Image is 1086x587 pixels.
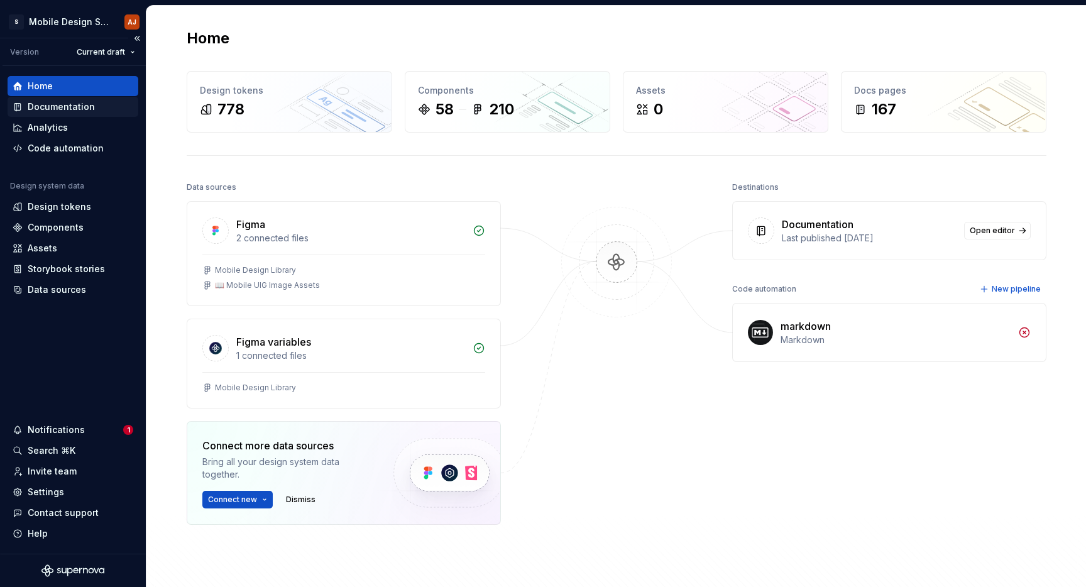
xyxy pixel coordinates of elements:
div: Design tokens [200,84,379,97]
a: Components [8,217,138,238]
span: New pipeline [992,284,1041,294]
a: Data sources [8,280,138,300]
div: Data sources [187,178,236,196]
div: Markdown [781,334,1011,346]
svg: Supernova Logo [41,564,104,577]
span: Open editor [970,226,1015,236]
button: Dismiss [280,491,321,508]
div: 167 [872,99,896,119]
button: Notifications1 [8,420,138,440]
a: Design tokens [8,197,138,217]
div: Documentation [28,101,95,113]
div: markdown [781,319,831,334]
button: Search ⌘K [8,441,138,461]
div: Code automation [28,142,104,155]
div: Bring all your design system data together. [202,456,372,481]
div: Documentation [782,217,853,232]
div: Destinations [732,178,779,196]
div: 📖 Mobile UIG Image Assets [215,280,320,290]
div: Invite team [28,465,77,478]
div: Assets [636,84,815,97]
div: Code automation [732,280,796,298]
a: Assets0 [623,71,828,133]
button: SMobile Design SystemAJ [3,8,143,35]
div: Version [10,47,39,57]
div: Figma variables [236,334,311,349]
a: Docs pages167 [841,71,1046,133]
span: Current draft [77,47,125,57]
div: Last published [DATE] [782,232,957,244]
button: Collapse sidebar [128,30,146,47]
div: Assets [28,242,57,255]
div: Mobile Design Library [215,383,296,393]
div: Analytics [28,121,68,134]
div: Figma [236,217,265,232]
a: Assets [8,238,138,258]
button: Contact support [8,503,138,523]
a: Home [8,76,138,96]
a: Invite team [8,461,138,481]
a: Storybook stories [8,259,138,279]
button: Current draft [71,43,141,61]
div: Contact support [28,507,99,519]
span: Dismiss [286,495,315,505]
span: Connect new [208,495,257,505]
div: 2 connected files [236,232,465,244]
div: Components [418,84,597,97]
a: Figma variables1 connected filesMobile Design Library [187,319,501,409]
div: 1 connected files [236,349,465,362]
h2: Home [187,28,229,48]
a: Analytics [8,118,138,138]
div: 0 [654,99,663,119]
div: Connect more data sources [202,438,372,453]
div: Search ⌘K [28,444,75,457]
a: Open editor [964,222,1031,239]
div: Docs pages [854,84,1033,97]
div: S [9,14,24,30]
a: Settings [8,482,138,502]
div: Components [28,221,84,234]
div: Data sources [28,283,86,296]
div: Mobile Design Library [215,265,296,275]
a: Design tokens778 [187,71,392,133]
button: Connect new [202,491,273,508]
div: Design tokens [28,200,91,213]
div: Settings [28,486,64,498]
div: AJ [128,17,136,27]
button: New pipeline [976,280,1046,298]
div: Home [28,80,53,92]
a: Documentation [8,97,138,117]
div: 778 [217,99,244,119]
span: 1 [123,425,133,435]
button: Help [8,524,138,544]
div: 210 [489,99,514,119]
a: Code automation [8,138,138,158]
div: Help [28,527,48,540]
div: 58 [436,99,454,119]
div: Notifications [28,424,85,436]
a: Components58210 [405,71,610,133]
div: Mobile Design System [29,16,109,28]
div: Storybook stories [28,263,105,275]
a: Figma2 connected filesMobile Design Library📖 Mobile UIG Image Assets [187,201,501,306]
div: Design system data [10,181,84,191]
